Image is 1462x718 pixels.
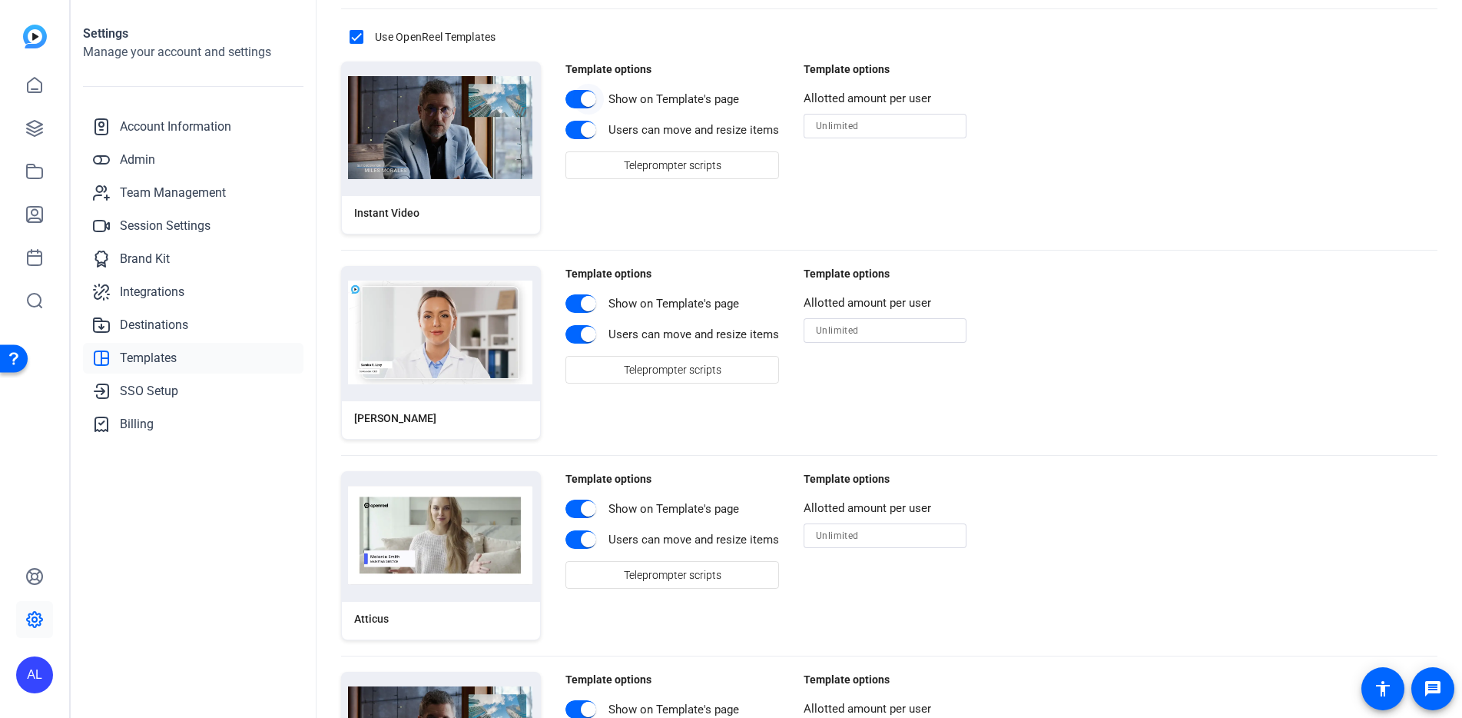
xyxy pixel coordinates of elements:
img: blue-gradient.svg [23,25,47,48]
span: Teleprompter scripts [624,355,721,384]
div: Users can move and resize items [608,531,779,549]
img: Template image [348,486,532,585]
div: Users can move and resize items [608,326,779,344]
input: Unlimited [816,117,954,135]
div: [PERSON_NAME] [354,411,436,427]
a: SSO Setup [83,376,303,407]
div: Allotted amount per user [804,90,966,108]
span: Admin [120,151,155,169]
a: Billing [83,409,303,440]
div: Show on Template's page [608,500,739,518]
span: Teleprompter scripts [624,560,721,590]
mat-icon: accessibility [1374,680,1392,698]
h2: Manage your account and settings [83,43,303,61]
img: Template image [348,281,532,384]
div: Show on Template's page [608,91,739,108]
a: Session Settings [83,211,303,241]
button: Teleprompter scripts [565,356,779,384]
div: Instant Video [354,205,419,221]
div: Allotted amount per user [804,500,966,517]
a: Integrations [83,277,303,307]
span: Teleprompter scripts [624,151,721,180]
a: Admin [83,145,303,175]
div: AL [16,657,53,693]
span: Team Management [120,184,226,202]
a: Team Management [83,178,303,208]
div: Users can move and resize items [608,121,779,139]
h1: Settings [83,25,303,43]
div: Template options [804,61,966,78]
mat-icon: message [1424,680,1442,698]
span: Session Settings [120,217,211,235]
div: Allotted amount per user [804,700,966,718]
div: Show on Template's page [608,295,739,313]
span: Billing [120,415,154,434]
span: Integrations [120,283,184,301]
button: Teleprompter scripts [565,561,779,589]
a: Brand Kit [83,244,303,274]
button: Teleprompter scripts [565,151,779,179]
a: Templates [83,343,303,374]
div: Template options [804,672,966,688]
a: Destinations [83,310,303,341]
div: Template options [804,266,966,282]
span: Destinations [120,316,188,334]
a: Account Information [83,111,303,142]
div: Template options [804,471,966,487]
span: Brand Kit [120,250,170,268]
span: Account Information [120,118,231,136]
div: Template options [565,471,779,487]
div: Template options [565,266,779,282]
input: Unlimited [816,321,954,340]
div: Atticus [354,611,389,627]
div: Template options [565,61,779,78]
span: Templates [120,349,177,367]
div: Allotted amount per user [804,294,966,312]
label: Use OpenReel Templates [372,29,496,45]
input: Unlimited [816,527,954,545]
img: Template image [348,76,532,179]
span: SSO Setup [120,382,178,401]
div: Template options [565,672,779,688]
